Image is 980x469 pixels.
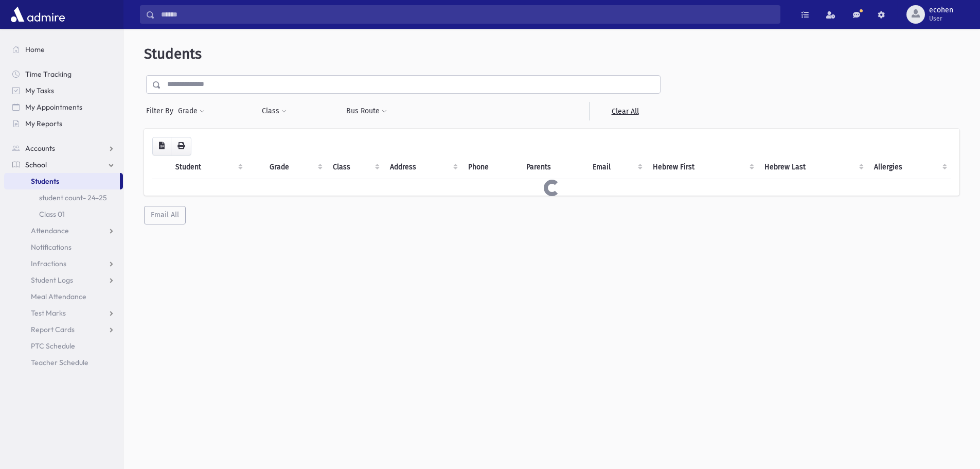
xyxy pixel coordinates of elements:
th: Grade [263,155,326,179]
a: Accounts [4,140,123,157]
span: My Appointments [25,102,82,112]
a: Student Logs [4,272,123,288]
button: Print [171,137,191,155]
th: Phone [462,155,520,179]
a: My Reports [4,115,123,132]
span: Attendance [31,226,69,235]
th: Parents [520,155,586,179]
button: Bus Route [346,102,387,120]
th: Email [586,155,647,179]
span: Home [25,45,45,54]
button: Grade [177,102,205,120]
img: AdmirePro [8,4,67,25]
a: Report Cards [4,321,123,338]
span: PTC Schedule [31,341,75,351]
input: Search [155,5,780,24]
a: Class 01 [4,206,123,222]
a: Meal Attendance [4,288,123,305]
a: Test Marks [4,305,123,321]
span: Test Marks [31,308,66,318]
a: My Tasks [4,82,123,99]
span: Students [31,177,59,186]
span: School [25,160,47,169]
a: student count- 24-25 [4,189,123,206]
span: User [929,14,953,23]
a: School [4,157,123,173]
a: Clear All [589,102,661,120]
a: Infractions [4,255,123,272]
a: Notifications [4,239,123,255]
span: Time Tracking [25,70,72,79]
button: Email All [144,206,186,224]
th: Class [327,155,384,179]
span: Meal Attendance [31,292,86,301]
th: Student [169,155,247,179]
span: My Tasks [25,86,54,95]
a: Time Tracking [4,66,123,82]
span: Notifications [31,242,72,252]
span: My Reports [25,119,62,128]
th: Hebrew First [647,155,758,179]
a: My Appointments [4,99,123,115]
span: Infractions [31,259,66,268]
a: Home [4,41,123,58]
th: Allergies [868,155,951,179]
a: Attendance [4,222,123,239]
span: Accounts [25,144,55,153]
span: ecohen [929,6,953,14]
a: PTC Schedule [4,338,123,354]
span: Filter By [146,106,177,116]
th: Address [384,155,462,179]
th: Hebrew Last [758,155,868,179]
span: Report Cards [31,325,75,334]
button: CSV [152,137,171,155]
span: Teacher Schedule [31,358,88,367]
button: Class [261,102,287,120]
span: Students [144,45,202,62]
a: Teacher Schedule [4,354,123,371]
span: Student Logs [31,275,73,285]
a: Students [4,173,120,189]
